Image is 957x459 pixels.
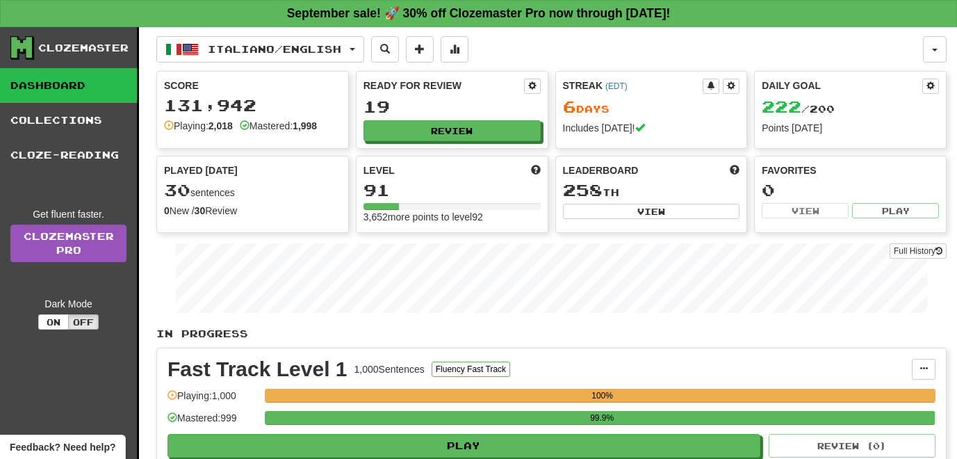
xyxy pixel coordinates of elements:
[563,121,740,135] div: Includes [DATE]!
[167,389,258,412] div: Playing: 1,000
[164,205,170,216] strong: 0
[852,203,939,218] button: Play
[68,314,99,330] button: Off
[164,119,233,133] div: Playing:
[730,163,739,177] span: This week in points, UTC
[762,97,801,116] span: 222
[293,120,317,131] strong: 1,998
[167,359,347,380] div: Fast Track Level 1
[287,6,671,20] strong: September sale! 🚀 30% off Clozemaster Pro now through [DATE]!
[762,182,939,199] div: 0
[10,440,115,454] span: Open feedback widget
[363,210,541,224] div: 3,652 more points to level 92
[762,79,922,94] div: Daily Goal
[269,389,935,403] div: 100%
[195,205,206,216] strong: 30
[363,120,541,141] button: Review
[164,204,341,218] div: New / Review
[563,98,740,116] div: Day s
[762,103,835,115] span: / 200
[363,98,541,115] div: 19
[762,121,939,135] div: Points [DATE]
[10,225,126,262] a: ClozemasterPro
[156,327,947,341] p: In Progress
[164,182,341,200] div: sentences
[363,182,541,199] div: 91
[208,43,341,55] span: Italiano / English
[563,79,703,92] div: Streak
[563,182,740,200] div: th
[240,119,317,133] div: Mastered:
[769,434,935,458] button: Review (0)
[167,434,760,458] button: Play
[563,163,639,177] span: Leaderboard
[531,163,541,177] span: Score more points to level up
[371,36,399,63] button: Search sentences
[762,163,939,177] div: Favorites
[890,243,947,259] button: Full History
[605,81,628,91] a: (EDT)
[563,204,740,219] button: View
[762,203,849,218] button: View
[10,297,126,311] div: Dark Mode
[269,411,935,425] div: 99.9%
[363,79,524,92] div: Ready for Review
[432,362,510,377] button: Fluency Fast Track
[10,207,126,221] div: Get fluent faster.
[208,120,233,131] strong: 2,018
[563,180,603,200] span: 258
[406,36,434,63] button: Add sentence to collection
[363,163,395,177] span: Level
[563,97,576,116] span: 6
[38,41,129,55] div: Clozemaster
[164,180,190,200] span: 30
[164,79,341,92] div: Score
[354,362,425,376] div: 1,000 Sentences
[38,314,69,330] button: On
[441,36,468,63] button: More stats
[164,163,238,177] span: Played [DATE]
[156,36,364,63] button: Italiano/English
[167,411,258,434] div: Mastered: 999
[164,97,341,114] div: 131,942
